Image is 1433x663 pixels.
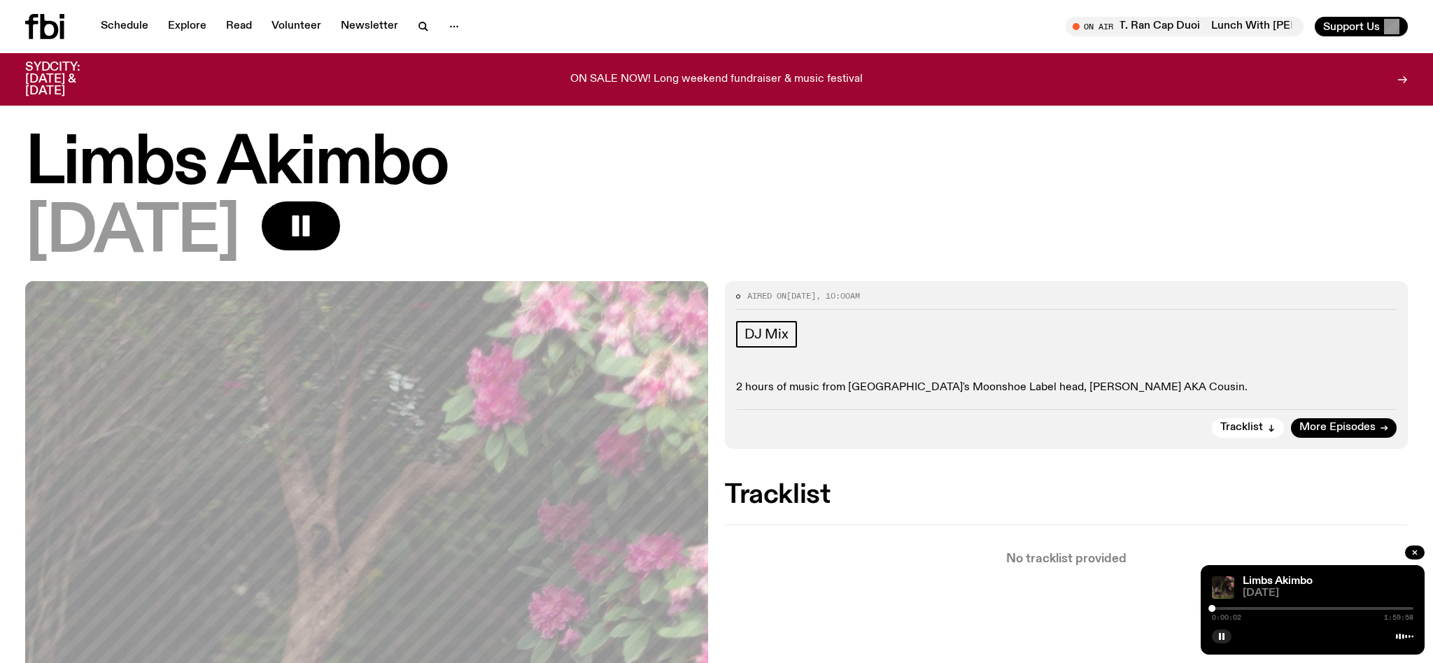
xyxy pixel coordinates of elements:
p: ON SALE NOW! Long weekend fundraiser & music festival [570,73,863,86]
button: Tracklist [1212,418,1284,438]
button: Support Us [1315,17,1408,36]
p: No tracklist provided [725,553,1408,565]
span: DJ Mix [744,327,789,342]
a: Limbs Akimbo [1243,576,1313,587]
a: Explore [160,17,215,36]
a: Volunteer [263,17,330,36]
span: [DATE] [25,201,239,264]
a: Read [218,17,260,36]
button: On AirLunch With [PERSON_NAME] 6/09- FT. Ran Cap DuoiLunch With [PERSON_NAME] 6/09- FT. Ran Cap Duoi [1066,17,1304,36]
span: Support Us [1323,20,1380,33]
span: Tracklist [1220,422,1263,433]
img: Jackson sits at an outdoor table, legs crossed and gazing at a black and brown dog also sitting a... [1212,576,1234,599]
p: 2 hours of music from [GEOGRAPHIC_DATA]'s Moonshoe Label head, [PERSON_NAME] AKA Cousin. [736,381,1397,394]
span: , 10:00am [816,290,860,301]
span: [DATE] [786,290,816,301]
a: Schedule [92,17,157,36]
span: Aired on [747,290,786,301]
span: More Episodes [1299,422,1376,433]
span: 1:59:58 [1384,614,1413,621]
h3: SYDCITY: [DATE] & [DATE] [25,62,115,97]
span: 0:00:02 [1212,614,1241,621]
span: [DATE] [1243,588,1413,599]
a: More Episodes [1291,418,1397,438]
a: DJ Mix [736,321,797,348]
h1: Limbs Akimbo [25,133,1408,196]
h2: Tracklist [725,483,1408,508]
a: Newsletter [332,17,407,36]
